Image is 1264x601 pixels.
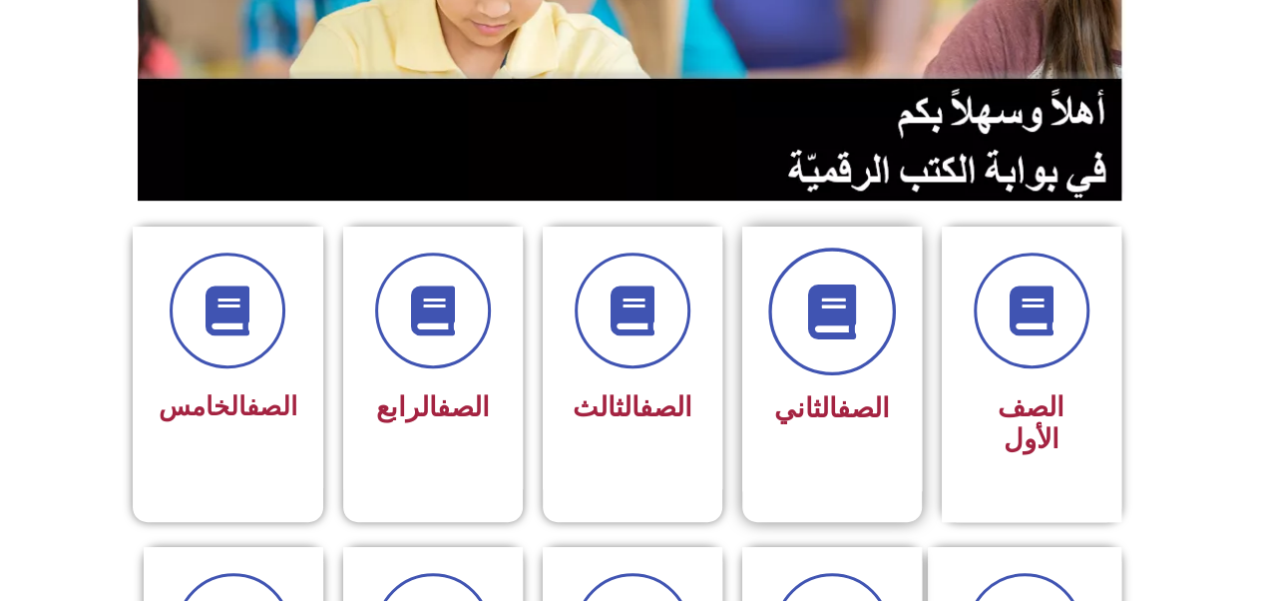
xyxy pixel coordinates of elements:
[998,391,1064,455] span: الصف الأول
[246,391,297,421] a: الصف
[774,392,890,424] span: الثاني
[837,392,890,424] a: الصف
[437,391,490,423] a: الصف
[376,391,490,423] span: الرابع
[639,391,692,423] a: الصف
[573,391,692,423] span: الثالث
[159,391,297,421] span: الخامس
